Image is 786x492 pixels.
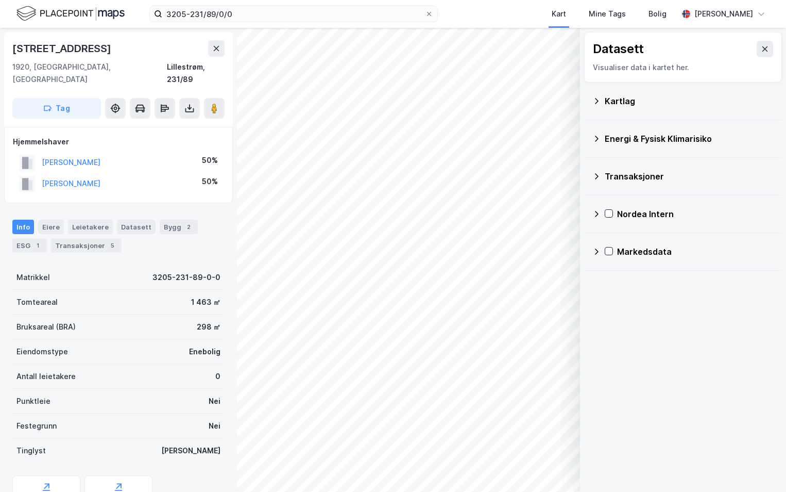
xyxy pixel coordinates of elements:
div: Antall leietakere [16,370,76,383]
div: [PERSON_NAME] [161,445,220,457]
div: 3205-231-89-0-0 [152,271,220,284]
div: 2 [183,222,194,232]
div: 5 [107,240,117,251]
img: logo.f888ab2527a4732fd821a326f86c7f29.svg [16,5,125,23]
div: Nei [209,395,220,407]
div: Kart [552,8,566,20]
div: Tinglyst [16,445,46,457]
div: ESG [12,238,47,253]
div: Bruksareal (BRA) [16,321,76,333]
div: Energi & Fysisk Klimarisiko [605,133,774,145]
div: Datasett [593,41,644,57]
div: 1920, [GEOGRAPHIC_DATA], [GEOGRAPHIC_DATA] [12,61,167,86]
input: Søk på adresse, matrikkel, gårdeiere, leietakere eller personer [162,6,425,22]
div: Eiere [38,220,64,234]
div: Kartlag [605,95,774,107]
div: Bolig [648,8,667,20]
div: Info [12,220,34,234]
div: 0 [215,370,220,383]
div: Leietakere [68,220,113,234]
iframe: Chat Widget [734,442,786,492]
div: Eiendomstype [16,346,68,358]
div: Transaksjoner [51,238,122,253]
div: 298 ㎡ [197,321,220,333]
div: Enebolig [189,346,220,358]
div: Mine Tags [589,8,626,20]
div: Lillestrøm, 231/89 [167,61,225,86]
div: Bygg [160,220,198,234]
div: [PERSON_NAME] [694,8,753,20]
div: Tomteareal [16,296,58,308]
div: Festegrunn [16,420,57,432]
div: Matrikkel [16,271,50,284]
div: 1 463 ㎡ [191,296,220,308]
div: 50% [202,175,218,188]
div: Markedsdata [617,245,774,258]
div: Visualiser data i kartet her. [593,61,773,74]
button: Tag [12,98,101,119]
div: 50% [202,154,218,167]
div: Hjemmelshaver [13,136,224,148]
div: Punktleie [16,395,50,407]
div: [STREET_ADDRESS] [12,40,113,57]
div: Datasett [117,220,156,234]
div: Transaksjoner [605,170,774,183]
div: Nei [209,420,220,432]
div: Nordea Intern [617,208,774,220]
div: 1 [32,240,43,251]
